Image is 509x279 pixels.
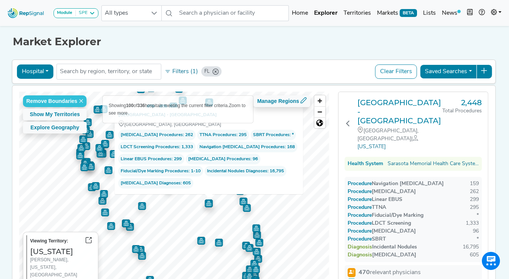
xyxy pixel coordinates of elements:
[23,95,87,107] button: Remove Boundaries
[121,155,172,163] span: Linear EBUS Procedures
[347,235,386,243] div: SBRT
[470,204,479,212] div: 295
[109,103,229,108] span: Showing of hospitals meeting the current filter criteria.
[122,219,130,227] div: Map marker
[136,246,144,254] div: Map marker
[246,265,254,273] div: Map marker
[355,228,371,234] span: Procedure
[121,143,179,151] span: LDCT Screening Procedures
[199,131,236,139] span: TTNA Procedures
[13,35,497,48] h1: Market Explorer
[97,150,104,158] div: Map marker
[147,84,155,92] div: Map marker
[205,199,213,207] div: Map marker
[188,155,250,163] span: [MEDICAL_DATA] Procedures
[132,245,140,253] div: Map marker
[163,65,200,78] button: Filters (1)
[104,166,112,174] div: Map marker
[470,188,479,196] div: 262
[463,243,479,251] div: 16,795
[254,255,262,263] div: Map marker
[30,237,68,245] label: Viewing Territory:
[79,135,87,143] div: Map marker
[121,179,181,187] span: [MEDICAL_DATA] Diagnoses
[355,244,372,250] span: Diagnosis
[106,131,113,139] div: Map marker
[242,242,250,250] div: Map marker
[98,197,106,205] div: Map marker
[355,221,371,226] span: Procedure
[197,237,205,245] div: Map marker
[30,247,95,256] h3: [US_STATE]
[314,107,325,117] span: Zoom out
[30,256,95,279] div: [PERSON_NAME], [US_STATE], [GEOGRAPHIC_DATA]
[473,227,479,235] div: 96
[121,131,183,139] span: [MEDICAL_DATA] Procedures
[121,167,189,175] span: Fiducial/Dye Marking Procedures
[347,188,415,196] div: [MEDICAL_DATA]
[100,190,108,198] div: Map marker
[107,222,115,230] div: Map marker
[347,251,416,259] div: [MEDICAL_DATA]
[118,178,193,189] span: : 605
[205,166,287,176] span: : 16,795
[101,140,109,148] div: Map marker
[76,149,84,156] div: Map marker
[387,160,479,168] a: Sarasota Memorial Health Care System
[95,144,103,152] div: Map marker
[76,10,87,16] div: SPE
[314,95,325,106] button: Zoom in
[60,67,158,76] input: Search by region, territory, or state
[94,106,101,113] div: Map marker
[347,243,417,251] div: Incidental Nodules
[311,6,340,21] a: Explorer
[470,180,479,188] div: 159
[466,219,479,227] div: 1,333
[375,64,417,79] button: Clear Filters
[355,197,371,202] span: Procedure
[199,143,285,151] span: Navigation [MEDICAL_DATA] Procedures
[357,144,385,150] span: [US_STATE]
[215,239,223,247] div: Map marker
[82,142,90,150] div: Map marker
[110,150,118,158] div: Map marker
[126,223,134,231] div: Map marker
[347,180,443,188] div: Navigation [MEDICAL_DATA]
[118,142,196,152] span: : 1,333
[253,131,290,139] span: SBRT Procedures
[289,6,311,21] a: Home
[357,98,442,125] a: [GEOGRAPHIC_DATA] - [GEOGRAPHIC_DATA]
[175,85,183,93] div: Map marker
[347,204,386,212] div: TTNA
[355,205,371,210] span: Procedure
[314,118,325,128] span: Reset zoom
[81,159,89,167] div: Map marker
[239,198,247,205] div: Map marker
[138,252,146,260] div: Map marker
[76,152,84,159] div: Map marker
[347,212,423,219] div: Fiducial/Dye Marking
[92,182,100,190] div: Map marker
[23,109,87,120] button: Show My Territories
[314,117,325,128] button: Reset bearing to north
[347,196,402,204] div: Linear EBUS
[252,265,260,273] div: Map marker
[358,270,369,276] strong: 470
[355,189,371,195] span: Procedure
[236,187,244,195] div: Map marker
[347,227,415,235] div: [MEDICAL_DATA]
[245,244,253,252] div: Map marker
[100,105,107,113] div: Map marker
[87,162,95,170] div: Map marker
[201,66,222,77] div: FL
[137,103,145,108] b: 336
[255,239,263,247] div: Map marker
[176,5,289,21] input: Search a physician or facility
[470,196,479,204] div: 299
[137,85,145,93] div: Map marker
[84,118,92,126] div: Map marker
